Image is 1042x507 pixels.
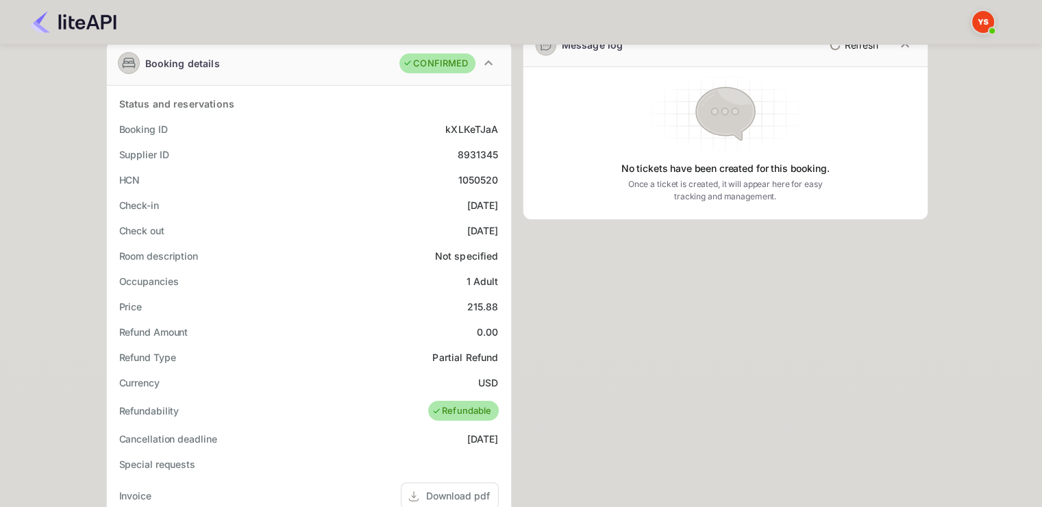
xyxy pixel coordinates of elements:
[445,122,498,136] div: kXLKeTJaA
[119,432,217,446] div: Cancellation deadline
[467,432,499,446] div: [DATE]
[821,34,884,56] button: Refresh
[467,223,499,238] div: [DATE]
[119,489,151,503] div: Invoice
[435,249,499,263] div: Not specified
[119,173,140,187] div: HCN
[119,404,179,418] div: Refundability
[458,173,498,187] div: 1050520
[119,350,176,364] div: Refund Type
[119,223,164,238] div: Check out
[477,325,499,339] div: 0.00
[119,325,188,339] div: Refund Amount
[467,299,499,314] div: 215.88
[845,38,878,52] p: Refresh
[466,274,498,288] div: 1 Adult
[30,11,116,33] img: LiteAPI Logo
[145,56,220,71] div: Booking details
[119,274,179,288] div: Occupancies
[562,38,623,52] div: Message log
[478,375,498,390] div: USD
[119,249,198,263] div: Room description
[621,162,830,175] p: No tickets have been created for this booking.
[119,97,234,111] div: Status and reservations
[432,350,498,364] div: Partial Refund
[119,147,169,162] div: Supplier ID
[119,198,159,212] div: Check-in
[426,489,490,503] div: Download pdf
[119,122,168,136] div: Booking ID
[119,299,142,314] div: Price
[467,198,499,212] div: [DATE]
[972,11,994,33] img: Yandex Support
[432,404,492,418] div: Refundable
[403,57,468,71] div: CONFIRMED
[457,147,498,162] div: 8931345
[119,457,195,471] div: Special requests
[617,178,834,203] p: Once a ticket is created, it will appear here for easy tracking and management.
[119,375,160,390] div: Currency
